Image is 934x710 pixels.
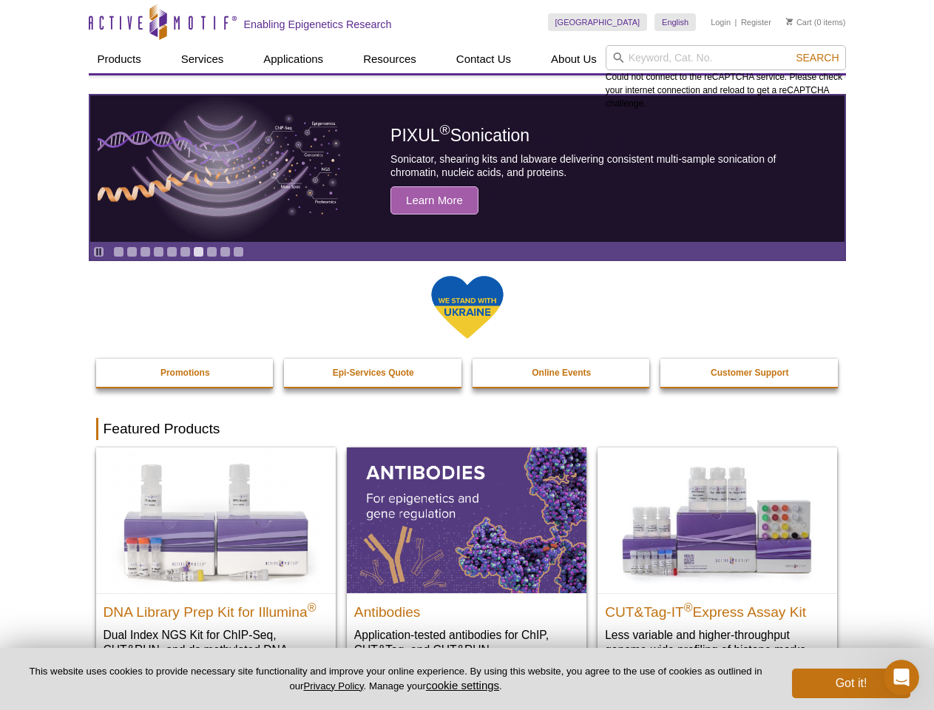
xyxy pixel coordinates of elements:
a: Epi-Services Quote [284,359,463,387]
img: DNA Library Prep Kit for Illumina [96,447,336,592]
a: Applications [254,45,332,73]
a: Go to slide 2 [126,246,138,257]
strong: Epi-Services Quote [333,368,414,378]
p: Dual Index NGS Kit for ChIP-Seq, CUT&RUN, and ds methylated DNA assays. [104,627,328,672]
li: (0 items) [786,13,846,31]
h2: CUT&Tag-IT Express Assay Kit [605,598,830,620]
span: Learn More [390,186,478,214]
a: Go to slide 8 [206,246,217,257]
sup: ® [684,601,693,613]
a: PIXUL sonication PIXUL®Sonication Sonicator, shearing kits and labware delivering consistent mult... [90,95,845,242]
a: All Antibodies Antibodies Application-tested antibodies for ChIP, CUT&Tag, and CUT&RUN. [347,447,586,672]
a: English [654,13,696,31]
a: Go to slide 1 [113,246,124,257]
sup: ® [308,601,317,613]
strong: Promotions [160,368,210,378]
a: [GEOGRAPHIC_DATA] [548,13,648,31]
img: CUT&Tag-IT® Express Assay Kit [598,447,837,592]
a: Contact Us [447,45,520,73]
strong: Online Events [532,368,591,378]
strong: Customer Support [711,368,788,378]
a: Services [172,45,233,73]
a: Products [89,45,150,73]
sup: ® [440,123,450,138]
a: Privacy Policy [303,680,363,692]
a: About Us [542,45,606,73]
p: Application-tested antibodies for ChIP, CUT&Tag, and CUT&RUN. [354,627,579,657]
span: PIXUL Sonication [390,126,529,145]
a: Online Events [473,359,652,387]
a: Go to slide 4 [153,246,164,257]
li: | [735,13,737,31]
span: Search [796,52,839,64]
img: All Antibodies [347,447,586,592]
a: Go to slide 9 [220,246,231,257]
a: Resources [354,45,425,73]
a: Go to slide 7 [193,246,204,257]
h2: Featured Products [96,418,839,440]
button: cookie settings [426,679,499,692]
h2: DNA Library Prep Kit for Illumina [104,598,328,620]
a: Go to slide 5 [166,246,177,257]
article: PIXUL Sonication [90,95,845,242]
a: DNA Library Prep Kit for Illumina DNA Library Prep Kit for Illumina® Dual Index NGS Kit for ChIP-... [96,447,336,686]
iframe: Intercom live chat [884,660,919,695]
h2: Enabling Epigenetics Research [244,18,392,31]
a: Go to slide 3 [140,246,151,257]
h2: Antibodies [354,598,579,620]
img: PIXUL sonication [98,95,342,243]
a: Login [711,17,731,27]
a: Promotions [96,359,275,387]
a: Customer Support [660,359,839,387]
img: We Stand With Ukraine [430,274,504,340]
a: Cart [786,17,812,27]
a: Register [741,17,771,27]
p: Less variable and higher-throughput genome-wide profiling of histone marks​. [605,627,830,657]
p: Sonicator, shearing kits and labware delivering consistent multi-sample sonication of chromatin, ... [390,152,811,179]
div: Could not connect to the reCAPTCHA service. Please check your internet connection and reload to g... [606,45,846,110]
a: CUT&Tag-IT® Express Assay Kit CUT&Tag-IT®Express Assay Kit Less variable and higher-throughput ge... [598,447,837,672]
input: Keyword, Cat. No. [606,45,846,70]
a: Toggle autoplay [93,246,104,257]
a: Go to slide 10 [233,246,244,257]
button: Search [791,51,843,64]
img: Your Cart [786,18,793,25]
p: This website uses cookies to provide necessary site functionality and improve your online experie... [24,665,768,693]
button: Got it! [792,669,910,698]
a: Go to slide 6 [180,246,191,257]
